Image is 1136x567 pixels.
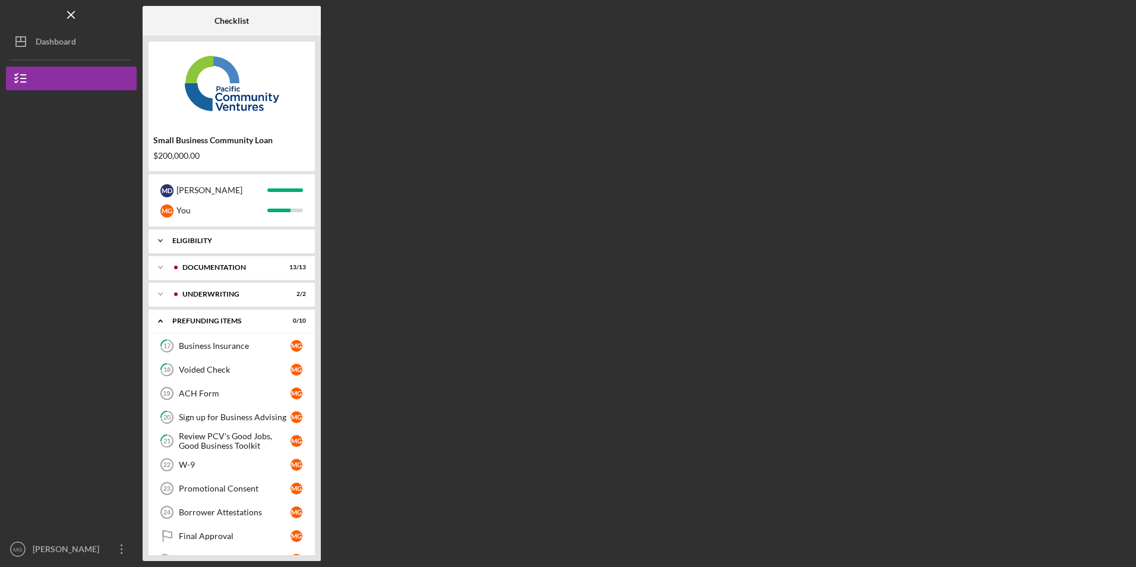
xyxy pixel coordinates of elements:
[291,435,302,447] div: M G
[291,364,302,376] div: M G
[160,204,173,218] div: M G
[214,16,249,26] b: Checklist
[179,341,291,351] div: Business Insurance
[30,537,107,564] div: [PERSON_NAME]
[163,485,171,492] tspan: 23
[154,453,309,477] a: 22W-9MG
[154,524,309,548] a: Final ApprovalMG
[172,237,300,244] div: Eligibility
[163,390,170,397] tspan: 19
[285,317,306,325] div: 0 / 10
[291,411,302,423] div: M G
[153,136,310,145] div: Small Business Community Loan
[285,264,306,271] div: 13 / 13
[291,340,302,352] div: M G
[163,366,171,374] tspan: 18
[163,414,171,421] tspan: 20
[6,30,137,53] button: Dashboard
[285,291,306,298] div: 2 / 2
[179,389,291,398] div: ACH Form
[163,437,171,445] tspan: 21
[160,184,173,197] div: M D
[154,405,309,429] a: 20Sign up for Business AdvisingMG
[176,200,267,220] div: You
[163,509,171,516] tspan: 24
[291,459,302,471] div: M G
[176,180,267,200] div: [PERSON_NAME]
[291,554,302,566] div: M G
[291,530,302,542] div: M G
[179,460,291,470] div: W-9
[36,30,76,56] div: Dashboard
[149,48,315,119] img: Product logo
[179,412,291,422] div: Sign up for Business Advising
[179,365,291,374] div: Voided Check
[154,382,309,405] a: 19ACH FormMG
[291,506,302,518] div: M G
[182,264,276,271] div: Documentation
[163,342,171,350] tspan: 17
[172,317,276,325] div: Prefunding Items
[291,388,302,399] div: M G
[153,151,310,160] div: $200,000.00
[182,291,276,298] div: Underwriting
[154,334,309,358] a: 17Business InsuranceMG
[154,477,309,500] a: 23Promotional ConsentMG
[154,429,309,453] a: 21Review PCV's Good Jobs, Good Business ToolkitMG
[6,537,137,561] button: MG[PERSON_NAME]
[154,358,309,382] a: 18Voided CheckMG
[163,461,171,468] tspan: 22
[179,431,291,451] div: Review PCV's Good Jobs, Good Business Toolkit
[291,483,302,494] div: M G
[179,531,291,541] div: Final Approval
[13,546,22,553] text: MG
[179,484,291,493] div: Promotional Consent
[179,508,291,517] div: Borrower Attestations
[154,500,309,524] a: 24Borrower AttestationsMG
